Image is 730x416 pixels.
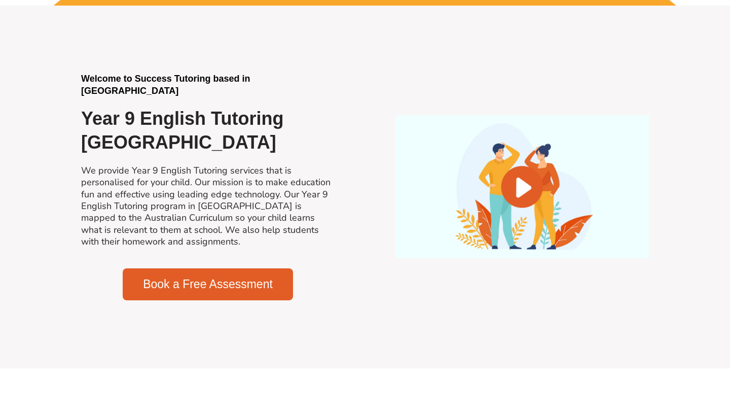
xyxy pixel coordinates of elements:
h2: Year 9 English Tutoring [GEOGRAPHIC_DATA] [81,107,335,155]
span: Book a Free Assessment [143,279,273,290]
h2: We provide Year 9 English Tutoring services that is personalised for your child. Our mission is t... [81,165,335,248]
a: Book a Free Assessment [123,268,293,300]
iframe: Chat Widget [556,301,730,416]
h2: Welcome to Success Tutoring based in [GEOGRAPHIC_DATA] [81,73,335,97]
